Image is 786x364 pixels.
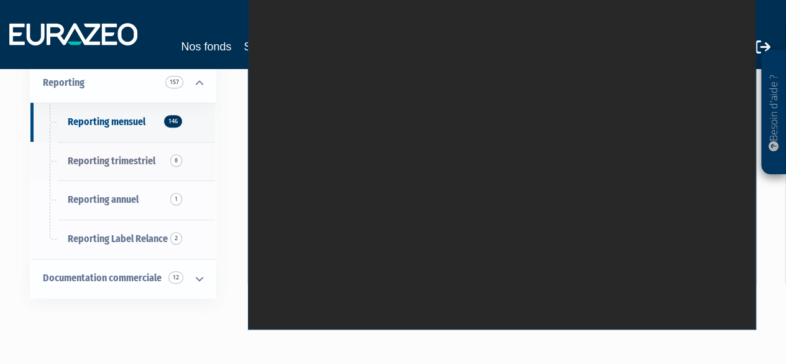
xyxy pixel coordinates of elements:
[168,271,183,284] span: 12
[30,259,216,298] a: Documentation commerciale 12
[30,103,216,142] a: Reporting mensuel146
[767,57,781,169] p: Besoin d'aide ?
[170,154,182,167] span: 8
[68,155,155,167] span: Reporting trimestriel
[170,232,182,245] span: 2
[30,142,216,181] a: Reporting trimestriel8
[30,63,216,103] a: Reporting 157
[9,23,137,45] img: 1732889491-logotype_eurazeo_blanc_rvb.png
[170,193,182,205] span: 1
[244,38,311,55] a: Souscriptions
[165,76,183,88] span: 157
[181,38,231,55] a: Nos fonds
[68,194,139,205] span: Reporting annuel
[68,233,168,245] span: Reporting Label Relance
[43,272,162,284] span: Documentation commerciale
[68,116,145,128] span: Reporting mensuel
[43,77,85,88] span: Reporting
[30,180,216,220] a: Reporting annuel1
[30,220,216,259] a: Reporting Label Relance2
[164,115,182,128] span: 146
